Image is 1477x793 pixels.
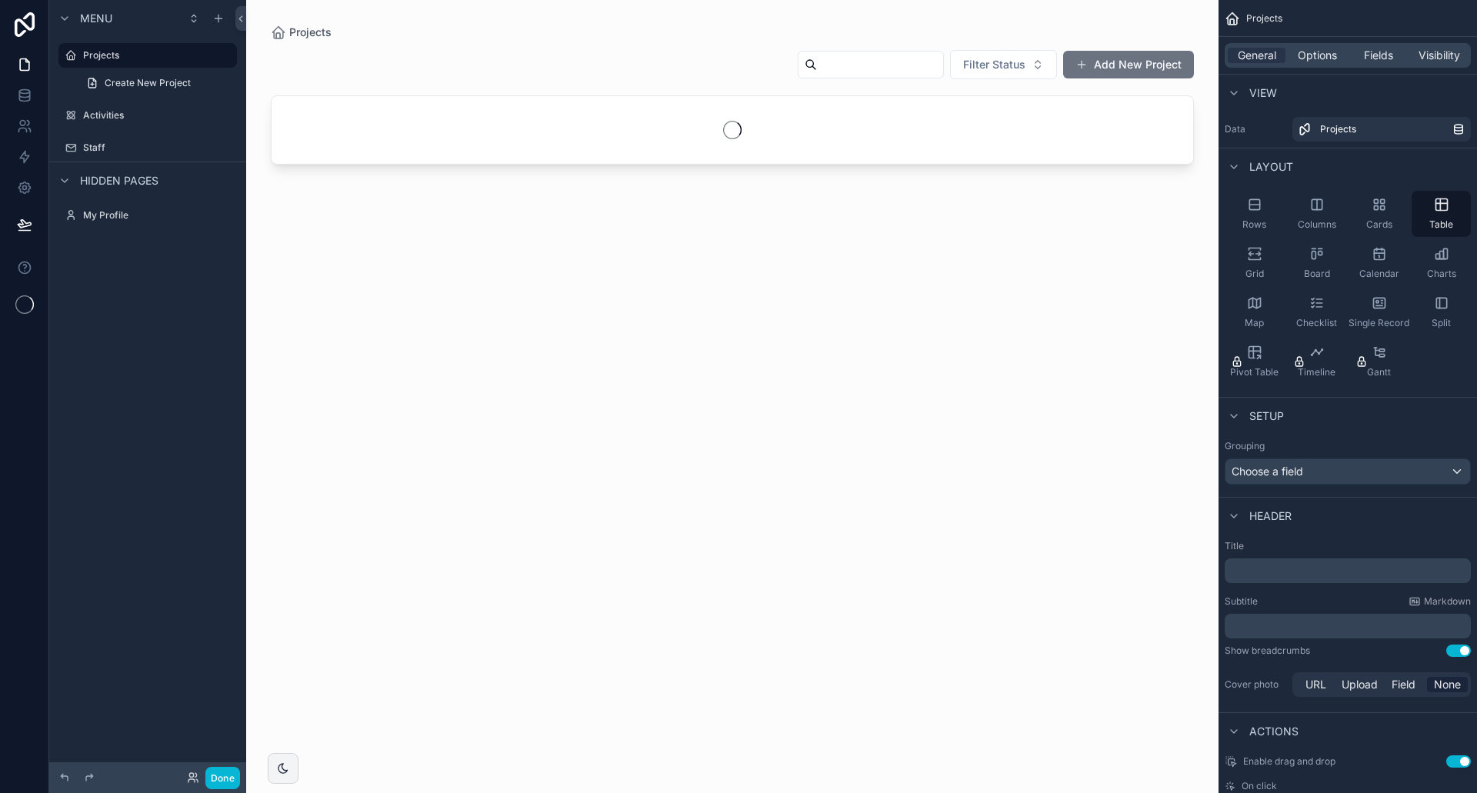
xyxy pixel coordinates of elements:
[1225,240,1284,286] button: Grid
[1249,408,1284,424] span: Setup
[1249,508,1292,524] span: Header
[1225,614,1471,638] div: scrollable content
[205,767,240,789] button: Done
[1412,289,1471,335] button: Split
[1243,755,1335,768] span: Enable drag and drop
[1225,540,1471,552] label: Title
[1292,117,1471,142] a: Projects
[1305,677,1326,692] span: URL
[83,209,234,222] label: My Profile
[1287,191,1346,237] button: Columns
[1287,240,1346,286] button: Board
[1287,289,1346,335] button: Checklist
[1427,268,1456,280] span: Charts
[1242,218,1266,231] span: Rows
[1238,48,1276,63] span: General
[1364,48,1393,63] span: Fields
[1249,724,1299,739] span: Actions
[1225,123,1286,135] label: Data
[1349,191,1409,237] button: Cards
[1249,85,1277,101] span: View
[1225,338,1284,385] button: Pivot Table
[1245,268,1264,280] span: Grid
[1412,191,1471,237] button: Table
[1349,240,1409,286] button: Calendar
[1225,191,1284,237] button: Rows
[1298,48,1337,63] span: Options
[1298,366,1335,378] span: Timeline
[1367,366,1391,378] span: Gantt
[1349,338,1409,385] button: Gantt
[1245,317,1264,329] span: Map
[1366,218,1392,231] span: Cards
[1230,366,1279,378] span: Pivot Table
[1249,159,1293,175] span: Layout
[58,103,237,128] a: Activities
[1304,268,1330,280] span: Board
[1349,289,1409,335] button: Single Record
[105,77,191,89] span: Create New Project
[58,43,237,68] a: Projects
[1296,317,1337,329] span: Checklist
[1320,123,1356,135] span: Projects
[1359,268,1399,280] span: Calendar
[1225,558,1471,583] div: scrollable content
[1225,678,1286,691] label: Cover photo
[1298,218,1336,231] span: Columns
[1225,440,1265,452] label: Grouping
[80,173,158,188] span: Hidden pages
[58,135,237,160] a: Staff
[77,71,237,95] a: Create New Project
[1342,677,1378,692] span: Upload
[1432,317,1451,329] span: Split
[1392,677,1415,692] span: Field
[1246,12,1282,25] span: Projects
[58,203,237,228] a: My Profile
[83,49,228,62] label: Projects
[1225,458,1471,485] button: Choose a field
[1429,218,1453,231] span: Table
[1225,459,1470,484] div: Choose a field
[1434,677,1461,692] span: None
[1419,48,1460,63] span: Visibility
[1409,595,1471,608] a: Markdown
[1424,595,1471,608] span: Markdown
[83,109,234,122] label: Activities
[83,142,234,154] label: Staff
[1225,595,1258,608] label: Subtitle
[1412,240,1471,286] button: Charts
[1349,317,1409,329] span: Single Record
[1225,645,1310,657] div: Show breadcrumbs
[1287,338,1346,385] button: Timeline
[80,11,112,26] span: Menu
[1225,289,1284,335] button: Map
